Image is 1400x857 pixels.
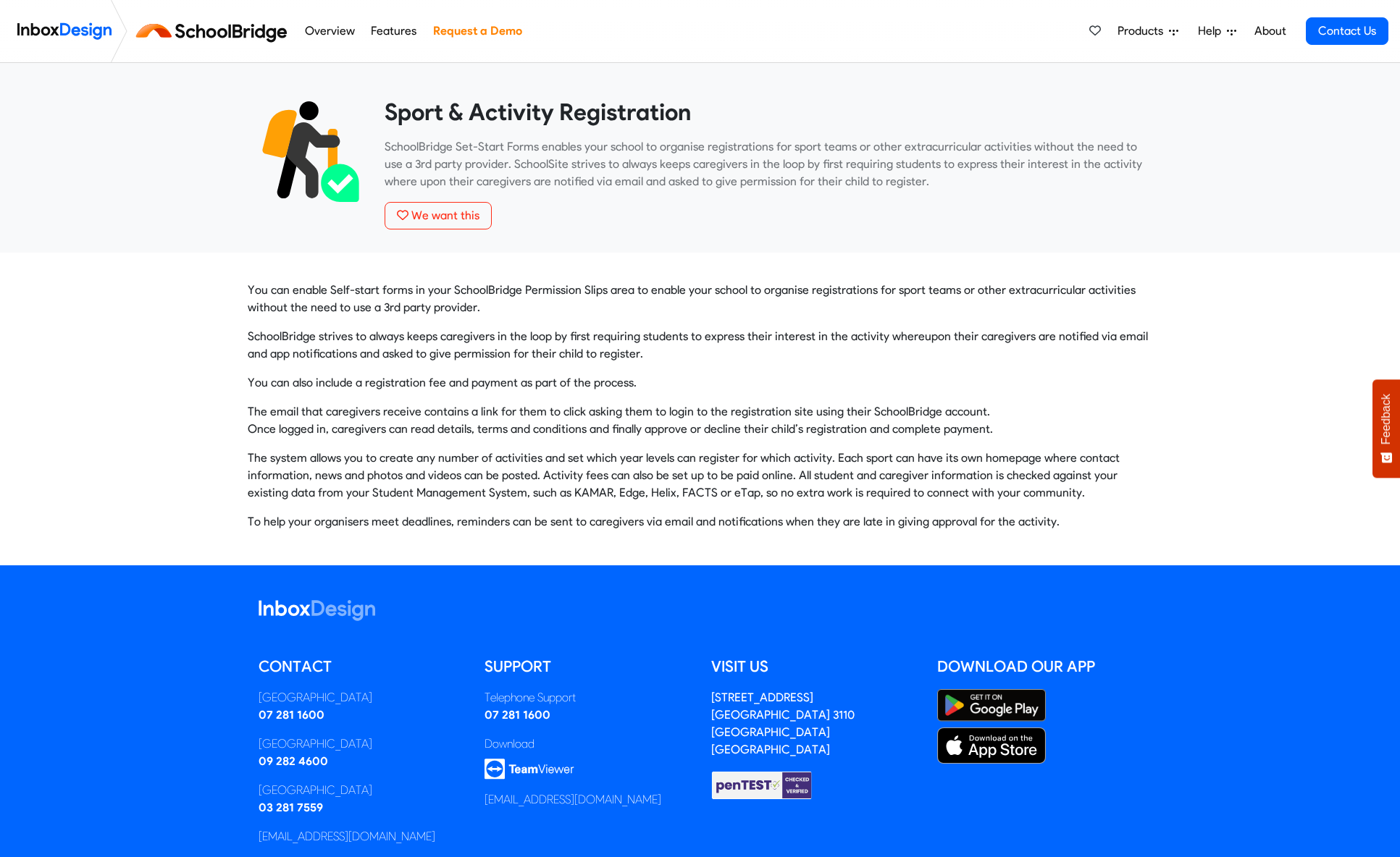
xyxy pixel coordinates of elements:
[248,403,1153,438] p: The email that caregivers receive contains a link for them to click asking them to login to the r...
[385,202,492,229] button: We want this
[411,208,479,222] span: We want this
[485,735,689,753] div: Download
[1372,379,1400,478] button: Feedback - Show survey
[248,282,1153,316] p: You can enable Self-start forms in your SchoolBridge Permission Slips area to enable your school ...
[937,689,1046,722] img: Google Play Store
[937,727,1046,764] img: Apple App Store
[711,691,855,756] a: [STREET_ADDRESS][GEOGRAPHIC_DATA] 3110[GEOGRAPHIC_DATA][GEOGRAPHIC_DATA]
[367,17,421,46] a: Features
[133,14,296,48] img: schoolbridge logo
[259,735,464,753] div: [GEOGRAPHIC_DATA]
[1118,22,1169,40] span: Products
[259,600,375,621] img: logo_inboxdesign_white.svg
[485,759,574,780] img: logo_teamviewer.svg
[1192,17,1242,46] a: Help
[259,98,363,202] img: 2022_01_12_icon_activity_registration.svg
[711,770,813,801] img: Checked & Verified by penTEST
[301,17,359,46] a: Overview
[1198,22,1227,40] span: Help
[485,708,550,722] a: 07 281 1600
[485,689,689,706] div: Telephone Support
[385,138,1142,190] p: SchoolBridge Set-Start Forms enables your school to organise registrations for sport teams or oth...
[385,98,1142,127] heading: Sport & Activity Registration
[259,754,328,768] a: 09 282 4600
[429,17,526,46] a: Request a Demo
[485,793,661,806] a: [EMAIL_ADDRESS][DOMAIN_NAME]
[1250,17,1290,46] a: About
[711,777,813,790] a: Checked & Verified by penTEST
[259,829,435,843] a: [EMAIL_ADDRESS][DOMAIN_NAME]
[259,782,464,799] div: [GEOGRAPHIC_DATA]
[1380,394,1393,444] span: Feedback
[259,708,324,722] a: 07 281 1600
[248,374,1153,392] p: You can also include a registration fee and payment as part of the process.
[259,656,464,677] h5: Contact
[248,513,1153,531] p: To help your organisers meet deadlines, reminders can be sent to caregivers via email and notific...
[711,691,855,756] address: [STREET_ADDRESS] [GEOGRAPHIC_DATA] 3110 [GEOGRAPHIC_DATA] [GEOGRAPHIC_DATA]
[248,328,1153,363] p: SchoolBridge strives to always keeps caregivers in the loop by first requiring students to expres...
[259,689,464,706] div: [GEOGRAPHIC_DATA]
[248,449,1153,502] p: The system allows you to create any number of activities and set which year levels can register f...
[485,656,689,677] h5: Support
[1112,17,1184,46] a: Products
[1306,17,1388,45] a: Contact Us
[937,656,1142,677] h5: Download our App
[711,656,916,677] h5: Visit us
[259,801,323,814] a: 03 281 7559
